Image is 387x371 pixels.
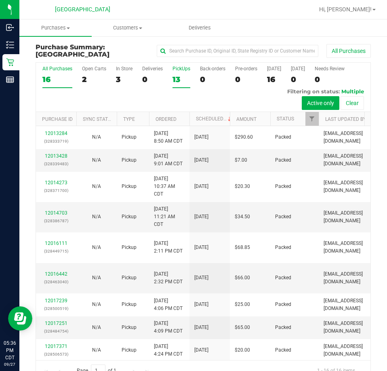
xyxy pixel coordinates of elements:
div: 2 [82,75,106,84]
p: 05:36 PM CDT [4,339,16,361]
span: Pickup [122,324,137,331]
button: N/A [92,213,101,221]
p: (328333719) [41,137,72,145]
button: N/A [92,183,101,190]
div: Needs Review [315,66,345,72]
span: Pickup [122,244,137,251]
inline-svg: Inventory [6,41,14,49]
span: Not Applicable [92,301,101,307]
span: $68.85 [235,244,250,251]
p: 09/27 [4,361,16,367]
span: Not Applicable [92,214,101,219]
h3: Purchase Summary: [36,44,147,58]
div: PickUps [172,66,190,72]
a: Scheduled [196,116,233,122]
span: Packed [275,274,291,282]
button: Clear [341,96,364,110]
a: 12014273 [45,180,67,185]
span: [DATE] [194,274,208,282]
inline-svg: Inbound [6,23,14,32]
span: [DATE] 2:11 PM CDT [154,240,183,255]
div: 0 [235,75,257,84]
button: N/A [92,156,101,164]
span: [GEOGRAPHIC_DATA] [55,6,110,13]
span: [DATE] 10:37 AM CDT [154,175,185,198]
span: Not Applicable [92,245,101,250]
inline-svg: Reports [6,76,14,84]
span: [GEOGRAPHIC_DATA] [36,51,109,58]
span: $20.30 [235,183,250,190]
span: Deliveries [178,24,222,32]
span: Pickup [122,274,137,282]
span: Pickup [122,213,137,221]
span: [DATE] [194,183,208,190]
span: Pickup [122,156,137,164]
span: Not Applicable [92,347,101,353]
a: Ordered [156,116,177,122]
span: [DATE] [194,213,208,221]
span: [DATE] [194,244,208,251]
div: 3 [116,75,133,84]
span: $34.50 [235,213,250,221]
div: Pre-orders [235,66,257,72]
a: Deliveries [164,19,236,36]
span: Not Applicable [92,183,101,189]
p: (328339483) [41,160,72,168]
button: N/A [92,244,101,251]
p: (328484754) [41,327,72,335]
div: 16 [267,75,281,84]
span: [DATE] 2:32 PM CDT [154,270,183,286]
a: 12017371 [45,344,67,349]
span: $20.00 [235,346,250,354]
a: Purchase ID [42,116,73,122]
button: N/A [92,301,101,308]
p: (328386787) [41,217,72,225]
a: Last Updated By [325,116,366,122]
span: [DATE] 4:24 PM CDT [154,343,183,358]
span: Packed [275,213,291,221]
a: Purchases [19,19,92,36]
span: $290.60 [235,133,253,141]
span: Not Applicable [92,325,101,330]
div: All Purchases [42,66,72,72]
span: Pickup [122,301,137,308]
div: 13 [172,75,190,84]
a: Status [277,116,294,122]
span: [DATE] [194,133,208,141]
span: Hi, [PERSON_NAME]! [319,6,372,13]
p: (328506573) [41,350,72,358]
a: Type [123,116,135,122]
span: [DATE] 11:21 AM CDT [154,205,185,229]
span: Pickup [122,133,137,141]
button: N/A [92,346,101,354]
a: Sync Status [83,116,114,122]
span: Packed [275,324,291,331]
span: Not Applicable [92,157,101,163]
div: Open Carts [82,66,106,72]
span: Not Applicable [92,134,101,140]
div: [DATE] [267,66,281,72]
span: $7.00 [235,156,247,164]
a: 12017239 [45,298,67,304]
span: Not Applicable [92,275,101,280]
span: [DATE] 9:01 AM CDT [154,152,183,168]
button: All Purchases [326,44,371,58]
div: 0 [315,75,345,84]
p: (328463040) [41,278,72,286]
a: Filter [305,112,319,126]
a: Amount [236,116,257,122]
span: $65.00 [235,324,250,331]
span: Pickup [122,183,137,190]
span: Packed [275,183,291,190]
span: [DATE] 4:09 PM CDT [154,320,183,335]
div: In Store [116,66,133,72]
div: 0 [200,75,225,84]
inline-svg: Retail [6,58,14,66]
span: [DATE] [194,346,208,354]
span: Filtering on status: [287,88,340,95]
span: Packed [275,133,291,141]
input: Search Purchase ID, Original ID, State Registry ID or Customer Name... [157,45,318,57]
span: Multiple [341,88,364,95]
span: Customers [92,24,164,32]
a: 12017251 [45,320,67,326]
